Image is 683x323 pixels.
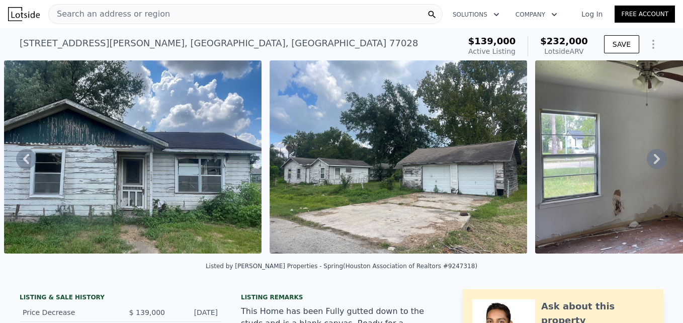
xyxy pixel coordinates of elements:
div: Price Decrease [23,307,112,317]
a: Log In [569,9,615,19]
span: Search an address or region [49,8,170,20]
img: Sale: 169651148 Parcel: 111474818 [4,60,262,254]
button: SAVE [604,35,639,53]
div: Listed by [PERSON_NAME] Properties - Spring (Houston Association of Realtors #9247318) [206,263,477,270]
button: Solutions [445,6,507,24]
span: Active Listing [468,47,516,55]
div: [STREET_ADDRESS][PERSON_NAME] , [GEOGRAPHIC_DATA] , [GEOGRAPHIC_DATA] 77028 [20,36,418,50]
button: Company [507,6,565,24]
a: Free Account [615,6,675,23]
div: [DATE] [173,307,218,317]
button: Show Options [643,34,663,54]
div: Listing remarks [241,293,442,301]
span: $232,000 [540,36,588,46]
div: Lotside ARV [540,46,588,56]
span: $139,000 [468,36,516,46]
img: Sale: 169651148 Parcel: 111474818 [270,60,527,254]
div: LISTING & SALE HISTORY [20,293,221,303]
span: $ 139,000 [129,308,165,316]
img: Lotside [8,7,40,21]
